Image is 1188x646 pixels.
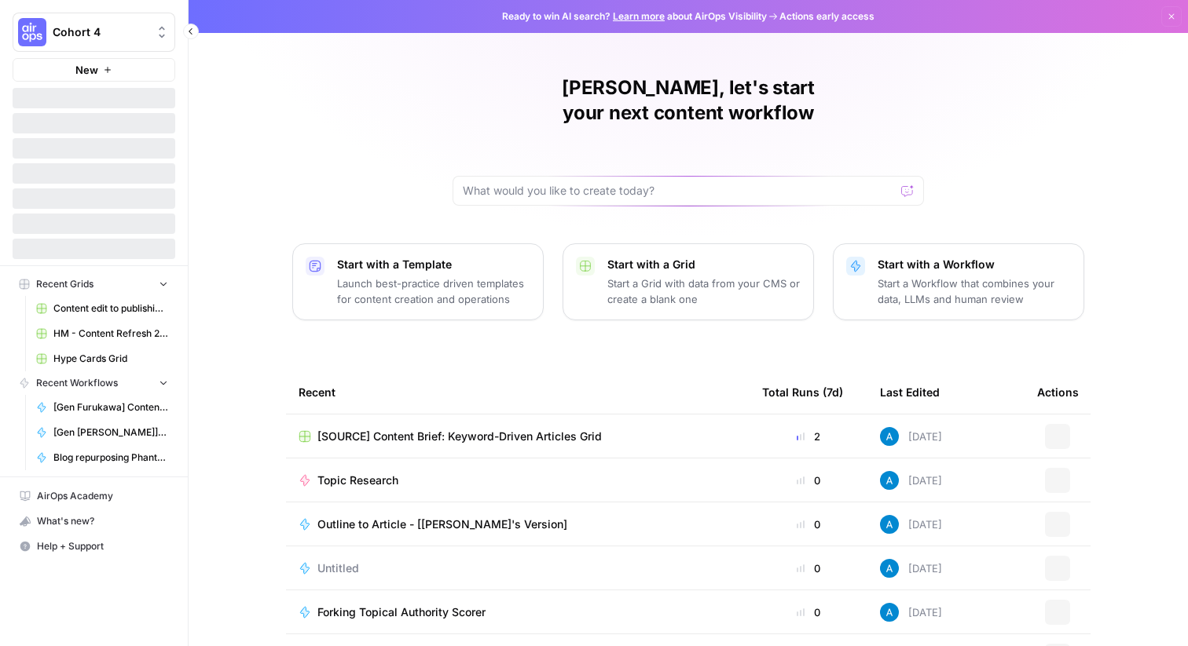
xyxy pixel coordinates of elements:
[18,18,46,46] img: Cohort 4 Logo
[337,276,530,307] p: Launch best-practice driven templates for content creation and operations
[299,429,737,444] a: [SOURCE] Content Brief: Keyword-Driven Articles Grid
[880,427,942,446] div: [DATE]
[833,243,1084,320] button: Start with a WorkflowStart a Workflow that combines your data, LLMs and human review
[878,276,1071,307] p: Start a Workflow that combines your data, LLMs and human review
[37,539,168,553] span: Help + Support
[13,509,175,534] button: What's new?
[13,484,175,509] a: AirOps Academy
[779,9,874,24] span: Actions early access
[880,559,942,578] div: [DATE]
[13,509,174,533] div: What's new?
[317,516,567,532] span: Outline to Article - [[PERSON_NAME]'s Version]
[53,400,168,414] span: [Gen Furukawa] Content Creation Power Agent Workflow
[29,395,175,420] a: [Gen Furukawa] Content Creation Power Agent Workflow
[878,257,1071,272] p: Start with a Workflow
[337,257,530,272] p: Start with a Template
[880,471,899,490] img: o3cqybgnmipr355j8nz4zpq1mc6x
[36,277,93,291] span: Recent Grids
[13,272,175,296] button: Recent Grids
[880,370,940,414] div: Last Edited
[880,603,899,622] img: o3cqybgnmipr355j8nz4zpq1mc6x
[29,346,175,371] a: Hype Cards Grid
[13,58,175,82] button: New
[29,445,175,470] a: Blog repurposing PhantomBuster- grid variables
[453,75,924,126] h1: [PERSON_NAME], let's start your next content workflow
[607,276,801,307] p: Start a Grid with data from your CMS or create a blank one
[53,24,148,40] span: Cohort 4
[299,604,737,620] a: Forking Topical Authority Scorer
[292,243,544,320] button: Start with a TemplateLaunch best-practice driven templates for content creation and operations
[53,327,168,341] span: HM - Content Refresh 28.07 Grid
[613,10,665,22] a: Learn more
[762,370,843,414] div: Total Runs (7d)
[317,473,398,488] span: Topic Research
[29,321,175,346] a: HM - Content Refresh 28.07 Grid
[317,560,359,576] span: Untitled
[53,352,168,366] span: Hype Cards Grid
[880,427,899,446] img: o3cqybgnmipr355j8nz4zpq1mc6x
[36,376,118,390] span: Recent Workflows
[29,420,175,445] a: [Gen [PERSON_NAME]] Analyze Keyword Power Agents
[53,425,168,440] span: [Gen [PERSON_NAME]] Analyze Keyword Power Agents
[880,515,899,534] img: o3cqybgnmipr355j8nz4zpq1mc6x
[13,371,175,395] button: Recent Workflows
[317,429,602,444] span: [SOURCE] Content Brief: Keyword-Driven Articles Grid
[880,471,942,490] div: [DATE]
[37,489,168,503] span: AirOps Academy
[762,473,855,488] div: 0
[299,370,737,414] div: Recent
[299,473,737,488] a: Topic Research
[563,243,814,320] button: Start with a GridStart a Grid with data from your CMS or create a blank one
[463,183,895,199] input: What would you like to create today?
[299,560,737,576] a: Untitled
[299,516,737,532] a: Outline to Article - [[PERSON_NAME]'s Version]
[762,560,855,576] div: 0
[29,296,175,321] a: Content edit to publishing: Writer draft-> Brand alignment edits-> Human review-> Add internal an...
[880,559,899,578] img: o3cqybgnmipr355j8nz4zpq1mc6x
[880,515,942,534] div: [DATE]
[317,604,486,620] span: Forking Topical Authority Scorer
[762,604,855,620] div: 0
[53,301,168,316] span: Content edit to publishing: Writer draft-> Brand alignment edits-> Human review-> Add internal an...
[75,62,98,78] span: New
[53,451,168,465] span: Blog repurposing PhantomBuster- grid variables
[762,516,855,532] div: 0
[880,603,942,622] div: [DATE]
[607,257,801,272] p: Start with a Grid
[502,9,767,24] span: Ready to win AI search? about AirOps Visibility
[762,429,855,444] div: 2
[13,13,175,52] button: Workspace: Cohort 4
[1037,370,1079,414] div: Actions
[13,534,175,559] button: Help + Support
